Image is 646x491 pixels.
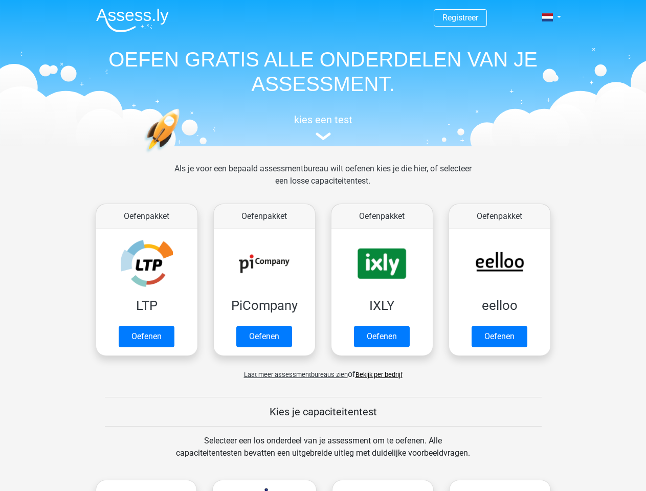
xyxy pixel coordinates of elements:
[88,47,559,96] h1: OEFEN GRATIS ALLE ONDERDELEN VAN JE ASSESSMENT.
[236,326,292,347] a: Oefenen
[88,114,559,141] a: kies een test
[119,326,174,347] a: Oefenen
[166,435,480,472] div: Selecteer een los onderdeel van je assessment om te oefenen. Alle capaciteitentesten bevatten een...
[442,13,478,23] a: Registreer
[472,326,527,347] a: Oefenen
[88,114,559,126] h5: kies een test
[105,406,542,418] h5: Kies je capaciteitentest
[316,132,331,140] img: assessment
[166,163,480,199] div: Als je voor een bepaald assessmentbureau wilt oefenen kies je die hier, of selecteer een losse ca...
[96,8,169,32] img: Assessly
[354,326,410,347] a: Oefenen
[244,371,348,378] span: Laat meer assessmentbureaus zien
[355,371,403,378] a: Bekijk per bedrijf
[144,108,219,201] img: oefenen
[88,360,559,381] div: of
